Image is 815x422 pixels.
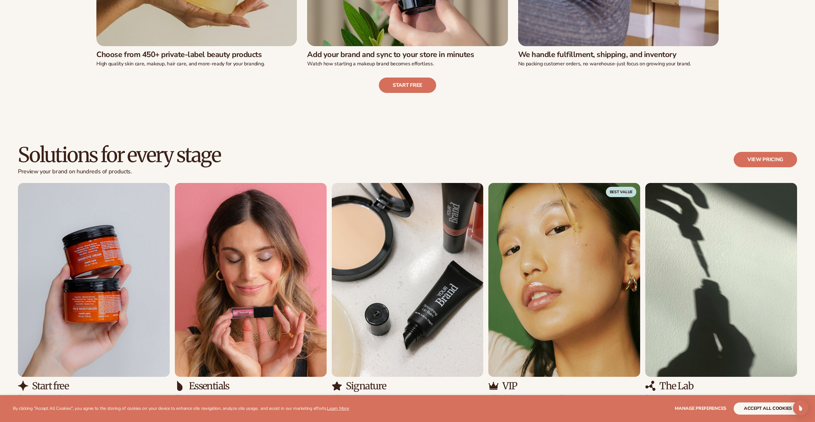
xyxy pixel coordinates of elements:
img: Shopify Image 10 [332,381,342,391]
div: 3 / 5 [332,183,484,407]
a: View pricing [734,152,797,167]
img: Shopify Image 9 [332,183,484,377]
h3: Signature [346,381,386,391]
p: No packing customer orders, no warehouse–just focus on growing your brand. [518,61,719,67]
p: Preview your brand on hundreds of products. [18,168,221,175]
span: Manage preferences [675,405,726,411]
img: Shopify Image 7 [175,183,327,377]
h3: Start free [32,381,69,391]
p: High quality skin care, makeup, hair care, and more-ready for your branding. [96,61,297,67]
img: Shopify Image 5 [18,183,170,377]
img: Shopify Image 14 [645,381,656,391]
div: Open Intercom Messenger [793,400,808,416]
h3: Essentials [189,381,229,391]
div: 4 / 5 [488,183,640,407]
div: 5 / 5 [645,183,797,407]
a: Start free [379,78,436,93]
img: Shopify Image 12 [488,381,499,391]
p: 5% off all products and everything you need to launch your perfect product line. [175,394,327,407]
div: 1 / 5 [18,183,170,407]
h3: The Lab [659,381,693,391]
img: Shopify Image 6 [18,381,28,391]
button: Manage preferences [675,402,726,415]
p: 15% off all products and unlock Blanka's premium features to scale up your business. [488,394,640,407]
h3: VIP [502,381,517,391]
img: Shopify Image 11 [488,183,640,377]
p: 10% off all products and more support to take things to the next level. [332,394,484,407]
span: Best Value [606,187,637,197]
p: By clicking "Accept All Cookies", you agree to the storing of cookies on your device to enhance s... [13,406,349,411]
p: Watch how starting a makeup brand becomes effortless. [307,61,508,67]
img: Shopify Image 8 [175,381,185,391]
h3: Choose from 450+ private-label beauty products [96,50,297,59]
h3: Add your brand and sync to your store in minutes [307,50,508,59]
h3: We handle fulfillment, shipping, and inventory [518,50,719,59]
p: Explore your brand’s potential and order branded samples with zero commitment. [18,394,170,407]
button: accept all cookies [734,402,802,415]
h2: Solutions for every stage [18,144,221,166]
img: Shopify Image 13 [645,183,797,377]
p: Collaborate with our chemists and beauty experts to create fully custom product formulas. [645,394,797,407]
div: 2 / 5 [175,183,327,407]
a: Learn More [327,405,349,411]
